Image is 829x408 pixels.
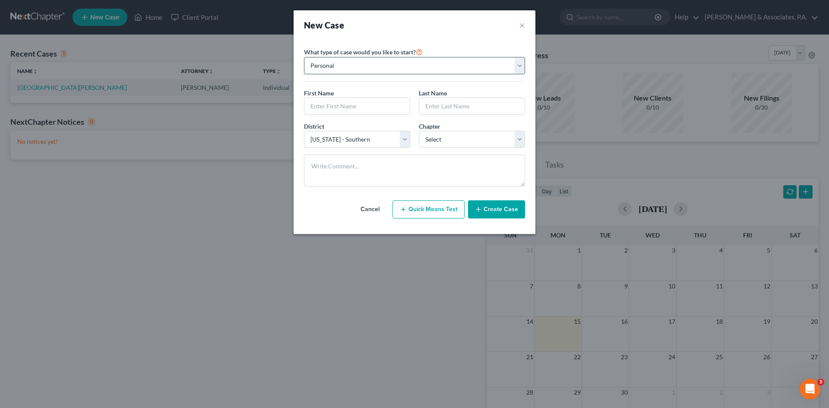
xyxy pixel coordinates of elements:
[800,379,820,399] iframe: Intercom live chat
[419,123,440,130] span: Chapter
[468,200,525,218] button: Create Case
[419,98,525,114] input: Enter Last Name
[419,89,447,97] span: Last Name
[304,47,423,57] label: What type of case would you like to start?
[304,89,334,97] span: First Name
[351,201,389,218] button: Cancel
[304,20,344,30] strong: New Case
[304,123,324,130] span: District
[519,19,525,31] button: ×
[817,379,824,386] span: 3
[392,200,465,218] button: Quick Means Test
[304,98,410,114] input: Enter First Name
